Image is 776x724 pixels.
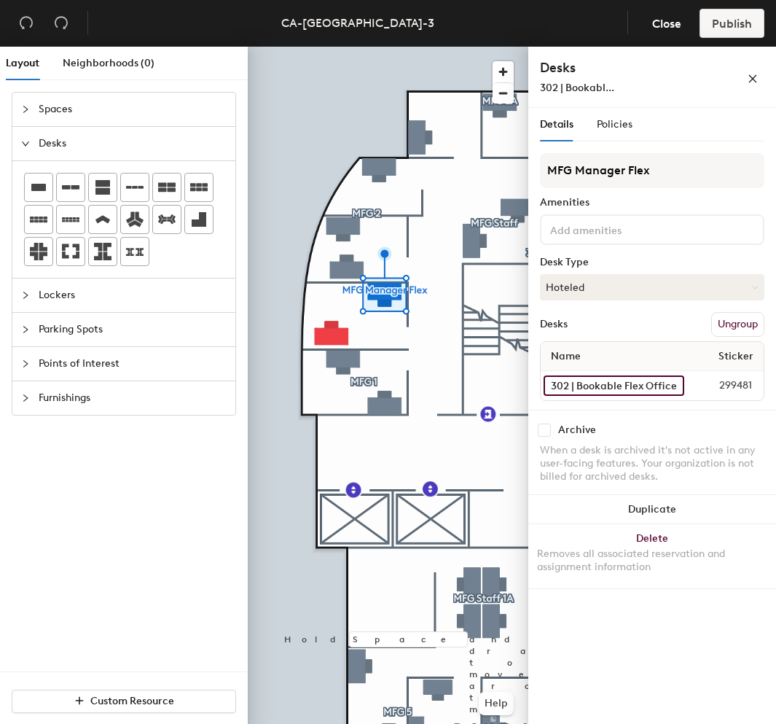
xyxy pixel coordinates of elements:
button: Close [640,9,694,38]
button: Duplicate [528,495,776,524]
div: Desks [540,319,568,330]
div: Archive [558,424,596,436]
span: Parking Spots [39,313,227,346]
span: collapsed [21,325,30,334]
div: Amenities [540,197,764,209]
button: Redo (⌘ + ⇧ + Z) [47,9,76,38]
span: Points of Interest [39,347,227,381]
div: When a desk is archived it's not active in any user-facing features. Your organization is not bil... [540,444,764,483]
span: Policies [597,118,632,131]
button: Hoteled [540,274,764,300]
span: close [748,74,758,84]
span: Desks [39,127,227,160]
span: Details [540,118,573,131]
span: Furnishings [39,381,227,415]
h4: Desks [540,58,700,77]
button: Custom Resource [12,690,236,713]
span: collapsed [21,359,30,368]
div: Desk Type [540,257,764,268]
button: DeleteRemoves all associated reservation and assignment information [528,524,776,588]
span: collapsed [21,105,30,114]
span: Name [544,343,588,370]
span: 299481 [684,378,761,394]
div: CA-[GEOGRAPHIC_DATA]-3 [281,14,434,32]
span: Close [652,17,681,31]
button: Ungroup [711,312,764,337]
button: Publish [699,9,764,38]
span: undo [19,15,34,30]
input: Unnamed desk [544,375,684,396]
input: Add amenities [547,220,678,238]
span: Sticker [711,343,761,370]
span: collapsed [21,394,30,402]
span: collapsed [21,291,30,300]
button: Undo (⌘ + Z) [12,9,41,38]
span: 302 | Bookabl... [540,82,614,94]
span: Neighborhoods (0) [63,57,154,69]
span: Custom Resource [90,695,174,707]
button: Help [479,692,514,715]
span: Spaces [39,93,227,126]
span: Lockers [39,279,227,312]
span: Layout [6,57,39,69]
span: expanded [21,139,30,148]
div: Removes all associated reservation and assignment information [537,548,767,574]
